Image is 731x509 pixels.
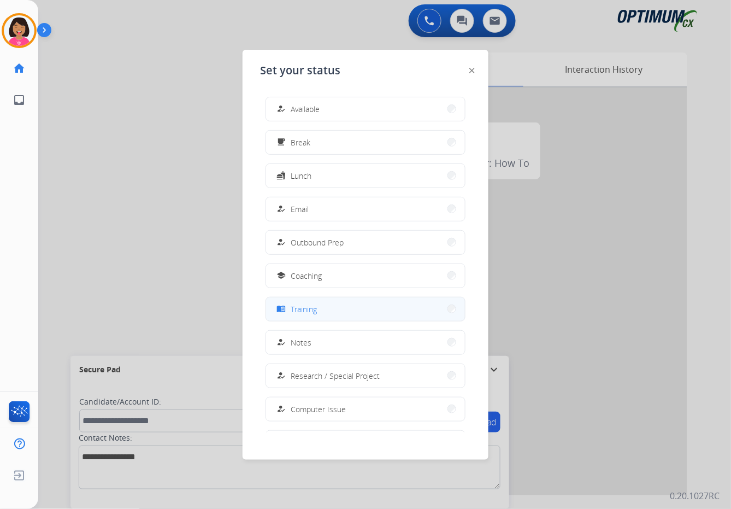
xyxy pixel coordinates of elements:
span: Notes [291,337,311,348]
mat-icon: how_to_reg [277,238,286,247]
mat-icon: how_to_reg [277,371,286,381]
button: Computer Issue [266,397,465,421]
span: Break [291,137,310,148]
mat-icon: how_to_reg [277,338,286,347]
mat-icon: how_to_reg [277,405,286,414]
mat-icon: home [13,62,26,75]
span: Email [291,203,309,215]
button: Internet Issue [266,431,465,454]
p: 0.20.1027RC [670,489,720,502]
button: Notes [266,331,465,354]
img: close-button [469,68,475,73]
button: Outbound Prep [266,231,465,254]
button: Break [266,131,465,154]
button: Training [266,297,465,321]
span: Computer Issue [291,403,346,415]
mat-icon: school [277,271,286,280]
button: Email [266,197,465,221]
button: Coaching [266,264,465,288]
button: Available [266,97,465,121]
span: Lunch [291,170,311,182]
button: Lunch [266,164,465,188]
mat-icon: how_to_reg [277,204,286,214]
span: Training [291,303,317,315]
mat-icon: free_breakfast [277,138,286,147]
mat-icon: fastfood [277,171,286,180]
span: Coaching [291,270,322,282]
span: Available [291,103,320,115]
span: Outbound Prep [291,237,344,248]
img: avatar [4,15,34,46]
span: Research / Special Project [291,370,380,382]
span: Set your status [260,63,340,78]
mat-icon: inbox [13,93,26,107]
mat-icon: how_to_reg [277,104,286,114]
button: Research / Special Project [266,364,465,388]
mat-icon: menu_book [277,305,286,314]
